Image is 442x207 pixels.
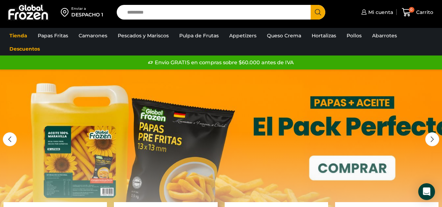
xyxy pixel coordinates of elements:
span: Carrito [414,9,433,16]
a: Papas Fritas [34,29,72,42]
span: Mi cuenta [367,9,393,16]
a: Pescados y Mariscos [114,29,172,42]
div: Next slide [425,132,439,146]
a: Appetizers [226,29,260,42]
div: Open Intercom Messenger [418,183,435,200]
div: Previous slide [3,132,17,146]
a: Abarrotes [369,29,400,42]
a: Mi cuenta [360,5,393,19]
a: Queso Crema [263,29,305,42]
a: 0 Carrito [400,4,435,21]
a: Pollos [343,29,365,42]
a: Tienda [6,29,31,42]
a: Pulpa de Frutas [176,29,222,42]
a: Camarones [75,29,111,42]
a: Descuentos [6,42,43,56]
div: DESPACHO 1 [71,11,103,18]
img: address-field-icon.svg [61,6,71,18]
div: Enviar a [71,6,103,11]
a: Hortalizas [308,29,340,42]
span: 0 [409,7,414,13]
button: Search button [311,5,325,20]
